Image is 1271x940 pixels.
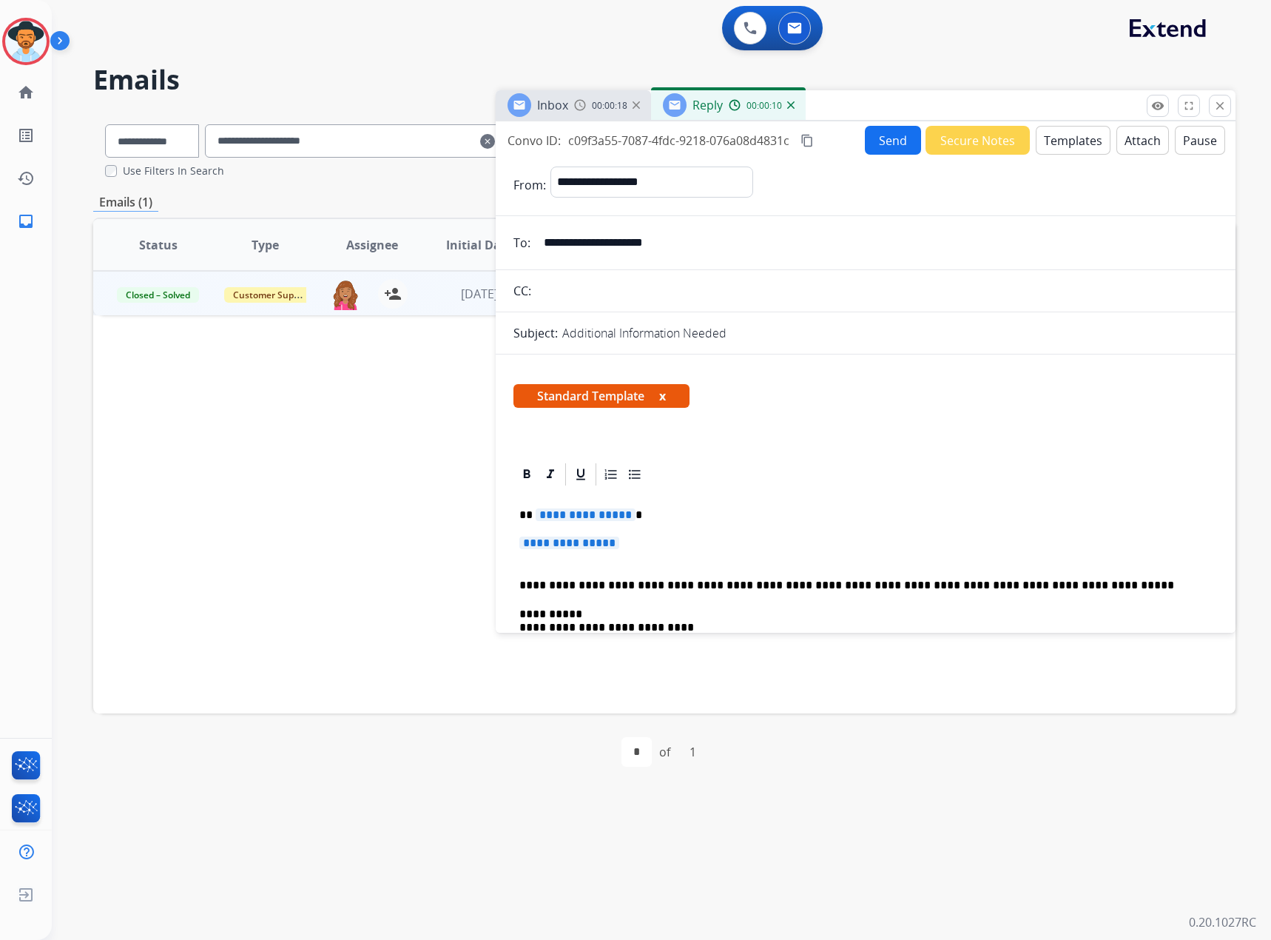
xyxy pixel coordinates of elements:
[865,126,921,155] button: Send
[1175,126,1225,155] button: Pause
[384,285,402,303] mat-icon: person_add
[513,234,530,252] p: To:
[568,132,789,149] span: c09f3a55-7087-4fdc-9218-076a08d4831c
[516,463,538,486] div: Bold
[508,132,561,150] p: Convo ID:
[480,132,495,150] mat-icon: clear
[537,97,568,113] span: Inbox
[562,324,726,342] p: Additional Information Needed
[461,286,498,302] span: [DATE]
[17,212,35,230] mat-icon: inbox
[692,97,723,113] span: Reply
[926,126,1030,155] button: Secure Notes
[346,236,398,254] span: Assignee
[600,463,622,486] div: Ordered List
[1189,913,1256,931] p: 0.20.1027RC
[139,236,178,254] span: Status
[570,463,592,486] div: Underline
[1213,99,1227,113] mat-icon: close
[678,737,708,767] div: 1
[1036,126,1110,155] button: Templates
[17,84,35,101] mat-icon: home
[331,279,360,310] img: agent-avatar
[224,287,320,303] span: Customer Support
[1151,99,1164,113] mat-icon: remove_red_eye
[446,236,513,254] span: Initial Date
[513,282,531,300] p: CC:
[93,65,1235,95] h2: Emails
[539,463,562,486] div: Italic
[800,134,814,147] mat-icon: content_copy
[123,164,224,178] label: Use Filters In Search
[592,100,627,112] span: 00:00:18
[252,236,279,254] span: Type
[513,324,558,342] p: Subject:
[1116,126,1169,155] button: Attach
[17,127,35,144] mat-icon: list_alt
[624,463,646,486] div: Bullet List
[93,193,158,212] p: Emails (1)
[17,169,35,187] mat-icon: history
[659,743,670,761] div: of
[513,176,546,194] p: From:
[117,287,199,303] span: Closed – Solved
[746,100,782,112] span: 00:00:10
[1182,99,1196,113] mat-icon: fullscreen
[513,384,690,408] span: Standard Template
[5,21,47,62] img: avatar
[659,387,666,405] button: x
